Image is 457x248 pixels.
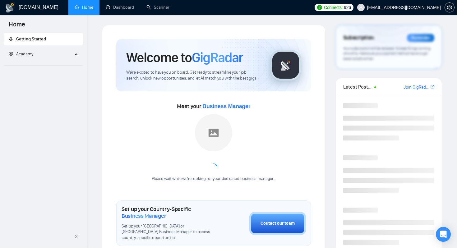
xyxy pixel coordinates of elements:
span: Business Manager [122,213,166,219]
img: placeholder.png [195,114,232,151]
span: export [431,84,434,89]
li: Academy Homepage [4,63,83,67]
span: Academy [9,51,33,57]
span: GigRadar [192,49,243,66]
span: double-left [74,233,80,240]
div: Contact our team [261,220,295,227]
button: setting [445,2,455,12]
h1: Welcome to [126,49,243,66]
span: Business Manager [202,103,250,109]
span: 926 [344,4,351,11]
span: loading [210,163,218,171]
li: Getting Started [4,33,83,45]
span: Meet your [177,103,250,110]
div: Open Intercom Messenger [436,227,451,242]
span: fund-projection-screen [9,52,13,56]
span: user [359,5,363,10]
span: Subscription [343,33,374,43]
div: Please wait while we're looking for your dedicated business manager... [148,176,279,182]
span: Connects: [324,4,343,11]
img: gigradar-logo.png [270,50,301,81]
h1: Set up your Country-Specific [122,206,218,219]
a: homeHome [75,5,93,10]
span: rocket [9,37,13,41]
span: We're excited to have you on board. Get ready to streamline your job search, unlock new opportuni... [126,70,260,81]
img: upwork-logo.png [317,5,322,10]
a: Join GigRadar Slack Community [404,84,429,91]
span: setting [445,5,454,10]
a: setting [445,5,455,10]
div: Reminder [407,34,434,42]
span: Set up your [GEOGRAPHIC_DATA] or [GEOGRAPHIC_DATA] Business Manager to access country-specific op... [122,223,218,241]
span: Home [4,20,30,33]
a: export [431,84,434,90]
span: Academy [16,51,33,57]
a: dashboardDashboard [106,5,134,10]
a: searchScanner [146,5,169,10]
span: Latest Posts from the GigRadar Community [343,83,373,91]
span: Your subscription will be renewed. To keep things running smoothly, make sure your payment method... [343,46,431,61]
img: logo [5,3,15,13]
button: Contact our team [249,212,306,235]
span: Getting Started [16,36,46,42]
